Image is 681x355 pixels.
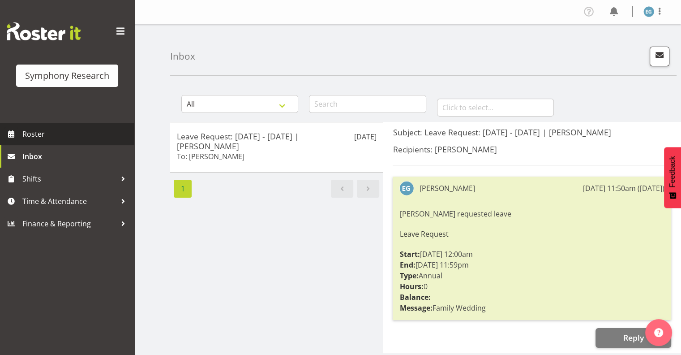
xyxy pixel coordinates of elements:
[393,144,671,154] h5: Recipients: [PERSON_NAME]
[419,183,475,194] div: [PERSON_NAME]
[170,51,195,61] h4: Inbox
[399,206,664,316] div: [PERSON_NAME] requested leave [DATE] 12:00am [DATE] 11:59pm Annual 0 Family Wedding
[22,172,116,186] span: Shifts
[399,271,418,281] strong: Type:
[22,217,116,230] span: Finance & Reporting
[393,127,671,137] h5: Subject: Leave Request: [DATE] - [DATE] | [PERSON_NAME]
[177,152,244,161] h6: To: [PERSON_NAME]
[331,180,353,198] a: Previous page
[668,156,677,187] span: Feedback
[22,195,116,208] span: Time & Attendance
[354,131,376,142] p: [DATE]
[177,131,376,151] h5: Leave Request: [DATE] - [DATE] | [PERSON_NAME]
[22,127,130,141] span: Roster
[399,181,414,195] img: evelyn-gray1866.jpg
[399,303,432,313] strong: Message:
[623,332,643,343] span: Reply
[664,147,681,208] button: Feedback - Show survey
[399,249,420,259] strong: Start:
[399,292,430,302] strong: Balance:
[643,6,654,17] img: evelyn-gray1866.jpg
[654,328,663,337] img: help-xxl-2.png
[399,281,423,291] strong: Hours:
[7,22,81,40] img: Rosterit website logo
[437,99,554,117] input: Click to select...
[399,230,664,238] h6: Leave Request
[595,328,671,348] button: Reply
[583,183,664,194] div: [DATE] 11:50am ([DATE])
[309,95,426,113] input: Search
[357,180,379,198] a: Next page
[25,69,109,82] div: Symphony Research
[22,150,130,163] span: Inbox
[399,260,415,270] strong: End:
